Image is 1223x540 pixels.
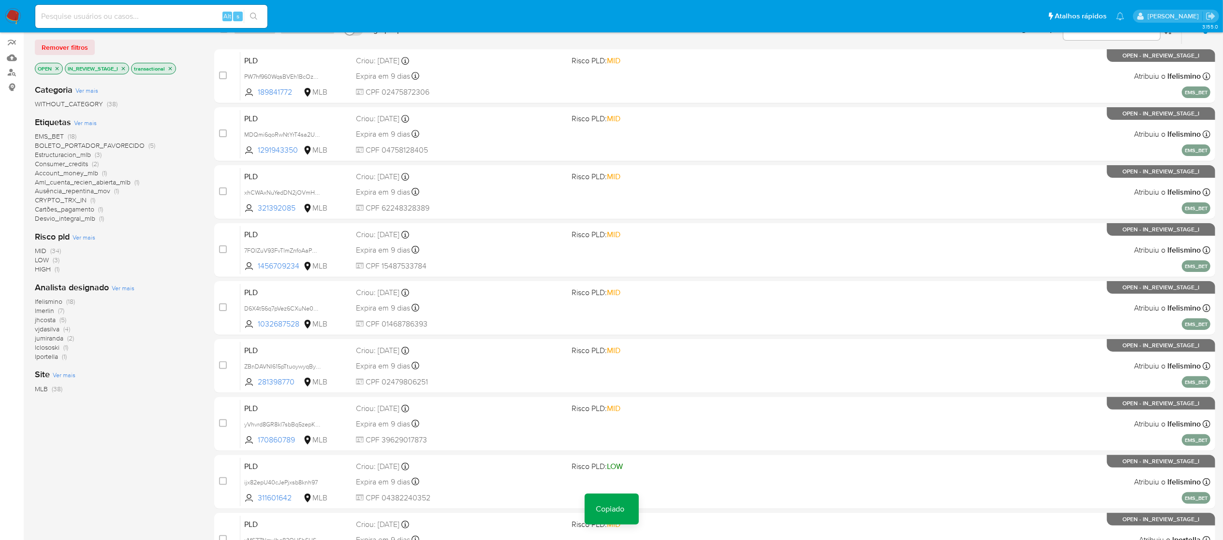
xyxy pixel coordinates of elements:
button: search-icon [244,10,264,23]
p: andreia.almeida@mercadolivre.com [1148,12,1202,21]
input: Pesquise usuários ou casos... [35,10,267,23]
span: 3.155.0 [1202,23,1218,30]
a: Notificações [1116,12,1124,20]
a: Sair [1206,11,1216,21]
span: Atalhos rápidos [1055,11,1106,21]
span: Alt [223,12,231,21]
span: s [236,12,239,21]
